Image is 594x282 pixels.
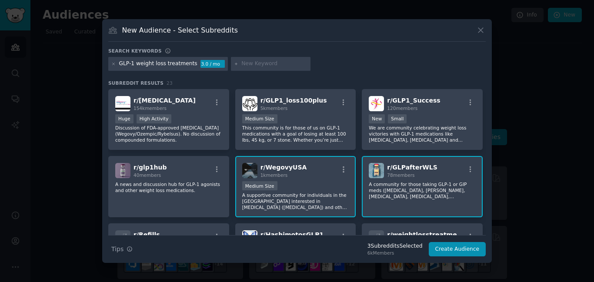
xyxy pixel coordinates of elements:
button: Create Audience [429,242,486,257]
img: HashimotosGLP1 [242,230,257,246]
div: 3 Subreddit s Selected [367,242,423,250]
input: New Keyword [241,60,307,68]
span: 5k members [260,106,288,111]
img: GLP1_loss100plus [242,96,257,111]
span: r/ weightlosstreatments [387,231,467,238]
span: r/ WegovyUSA [260,164,307,171]
span: r/ glp1hub [133,164,167,171]
div: Medium Size [242,181,277,190]
h3: New Audience - Select Subreddits [122,26,238,35]
span: r/ [MEDICAL_DATA] [133,97,196,104]
h3: Search keywords [108,48,162,54]
button: Tips [108,242,136,257]
img: glp1hub [115,163,130,178]
div: GLP-1 weight loss treatments [119,60,197,68]
span: 40 members [133,173,161,178]
div: Huge [115,114,133,123]
p: A news and discussion hub for GLP-1 agonists and other weight loss medications. [115,181,222,193]
span: 120 members [387,106,417,111]
img: GLP1_Success [369,96,384,111]
span: 23 [167,80,173,86]
div: Medium Size [242,114,277,123]
div: 6k Members [367,250,423,256]
span: 154k members [133,106,167,111]
span: Subreddit Results [108,80,164,86]
p: A supportive community for individuals in the [GEOGRAPHIC_DATA] interested in [MEDICAL_DATA] ([ME... [242,192,349,210]
span: r/ Refills [133,231,160,238]
img: GLPafterWLS [369,163,384,178]
p: This community is for those of us on GLP-1 medications with a goal of losing at least 100 lbs, 45... [242,125,349,143]
div: 3.0 / mo [200,60,225,68]
span: r/ GLP1_loss100plus [260,97,327,104]
div: High Activity [137,114,172,123]
p: A community for those taking GLP-1 or GIP meds ([MEDICAL_DATA], [PERSON_NAME], [MEDICAL_DATA], [M... [369,181,476,199]
span: 78 members [387,173,414,178]
span: 1k members [260,173,288,178]
div: New [369,114,385,123]
p: Discussion of FDA-approved [MEDICAL_DATA] (Wegovy/Ozempic/Rybelsus). No discussion of compounded ... [115,125,222,143]
img: WegovyUSA [242,163,257,178]
p: We are community celebrating weight loss victories with GLP-1 medications like [MEDICAL_DATA], [M... [369,125,476,143]
img: Semaglutide [115,96,130,111]
span: r/ GLPafterWLS [387,164,437,171]
span: Tips [111,245,123,254]
div: Small [388,114,407,123]
span: r/ HashimotosGLP1 [260,231,324,238]
span: r/ GLP1_Success [387,97,440,104]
